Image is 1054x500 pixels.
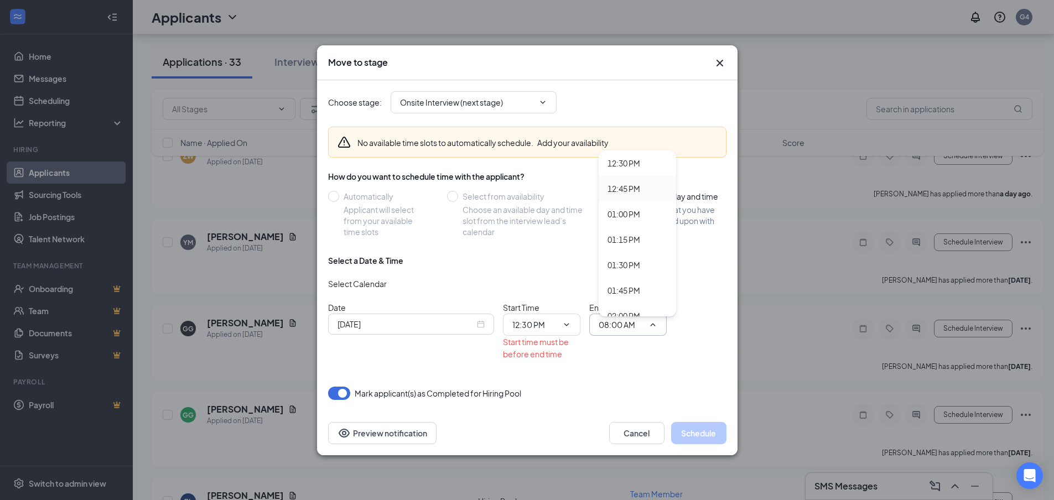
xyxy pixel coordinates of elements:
[538,98,547,107] svg: ChevronDown
[648,320,657,329] svg: ChevronUp
[608,284,640,296] div: 01:45 PM
[328,255,403,266] div: Select a Date & Time
[562,320,571,329] svg: ChevronDown
[328,279,387,289] span: Select Calendar
[671,422,726,444] button: Schedule
[328,422,437,444] button: Preview notificationEye
[609,422,664,444] button: Cancel
[1016,462,1043,489] div: Open Intercom Messenger
[328,303,346,312] span: Date
[355,387,521,400] span: Mark applicant(s) as Completed for Hiring Pool
[608,157,640,169] div: 12:30 PM
[608,233,640,246] div: 01:15 PM
[608,310,640,322] div: 02:00 PM
[608,259,640,271] div: 01:30 PM
[328,56,388,69] h3: Move to stage
[328,96,382,108] span: Choose stage :
[503,303,539,312] span: Start Time
[338,318,475,330] input: Sep 17, 2025
[608,183,640,195] div: 12:45 PM
[512,319,558,331] input: Start time
[713,56,726,70] svg: Cross
[713,56,726,70] button: Close
[608,208,640,220] div: 01:00 PM
[537,137,609,148] button: Add your availability
[328,171,726,182] div: How do you want to schedule time with the applicant?
[357,137,609,148] div: No available time slots to automatically schedule.
[338,136,351,149] svg: Warning
[589,303,622,312] span: End Time
[503,336,580,360] div: Start time must be before end time
[599,319,644,331] input: End time
[338,426,351,440] svg: Eye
